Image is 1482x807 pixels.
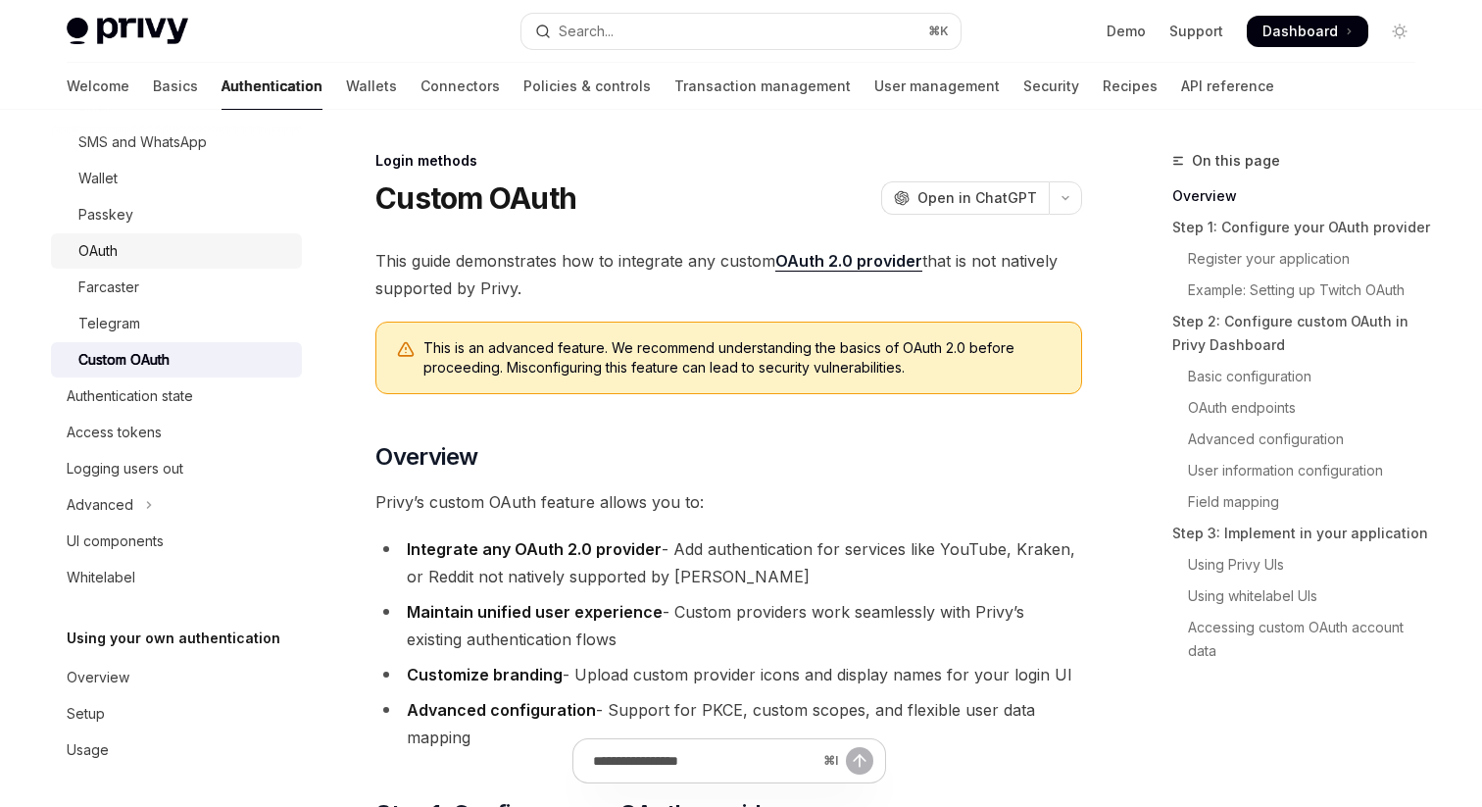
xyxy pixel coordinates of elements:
[78,203,133,227] div: Passkey
[1172,212,1431,243] a: Step 1: Configure your OAuth provider
[51,524,302,559] a: UI components
[1172,306,1431,361] a: Step 2: Configure custom OAuth in Privy Dashboard
[67,530,164,553] div: UI components
[67,666,129,689] div: Overview
[1172,275,1431,306] a: Example: Setting up Twitch OAuth
[917,188,1037,208] span: Open in ChatGPT
[67,18,188,45] img: light logo
[51,560,302,595] a: Whitelabel
[375,696,1082,751] li: - Support for PKCE, custom scopes, and flexible user data mapping
[375,535,1082,590] li: - Add authentication for services like YouTube, Kraken, or Reddit not natively supported by [PERS...
[153,63,198,110] a: Basics
[1172,455,1431,486] a: User information configuration
[346,63,397,110] a: Wallets
[846,747,873,775] button: Send message
[375,441,477,473] span: Overview
[67,457,183,480] div: Logging users out
[523,63,651,110] a: Policies & controls
[1103,63,1158,110] a: Recipes
[51,378,302,414] a: Authentication state
[78,348,170,372] div: Custom OAuth
[1247,16,1368,47] a: Dashboard
[1172,392,1431,424] a: OAuth endpoints
[375,488,1082,516] span: Privy’s custom OAuth feature allows you to:
[407,539,662,559] strong: Integrate any OAuth 2.0 provider
[1172,180,1431,212] a: Overview
[423,338,1062,378] span: This is an advanced feature. We recommend understanding the basics of OAuth 2.0 before proceeding...
[1172,580,1431,612] a: Using whitelabel UIs
[222,63,322,110] a: Authentication
[1172,361,1431,392] a: Basic configuration
[51,342,302,378] a: Custom OAuth
[1262,22,1338,41] span: Dashboard
[1169,22,1223,41] a: Support
[874,63,1000,110] a: User management
[674,63,851,110] a: Transaction management
[593,739,815,782] input: Ask a question...
[1172,612,1431,667] a: Accessing custom OAuth account data
[375,661,1082,688] li: - Upload custom provider icons and display names for your login UI
[51,233,302,269] a: OAuth
[407,700,596,720] strong: Advanced configuration
[775,251,922,272] a: OAuth 2.0 provider
[51,306,302,341] a: Telegram
[1023,63,1079,110] a: Security
[375,247,1082,302] span: This guide demonstrates how to integrate any custom that is not natively supported by Privy.
[67,566,135,589] div: Whitelabel
[1172,243,1431,275] a: Register your application
[51,125,302,160] a: SMS and WhatsApp
[1172,549,1431,580] a: Using Privy UIs
[1181,63,1274,110] a: API reference
[67,384,193,408] div: Authentication state
[51,451,302,486] a: Logging users out
[78,276,139,299] div: Farcaster
[67,702,105,726] div: Setup
[78,130,207,154] div: SMS and WhatsApp
[78,167,118,190] div: Wallet
[1384,16,1415,47] button: Toggle dark mode
[559,20,614,43] div: Search...
[51,732,302,768] a: Usage
[420,63,500,110] a: Connectors
[51,270,302,305] a: Farcaster
[67,421,162,444] div: Access tokens
[407,602,663,622] strong: Maintain unified user experience
[1172,424,1431,455] a: Advanced configuration
[375,151,1082,171] div: Login methods
[1172,518,1431,549] a: Step 3: Implement in your application
[396,340,416,360] svg: Warning
[1172,486,1431,518] a: Field mapping
[928,24,949,39] span: ⌘ K
[375,180,576,216] h1: Custom OAuth
[51,161,302,196] a: Wallet
[1192,149,1280,173] span: On this page
[881,181,1049,215] button: Open in ChatGPT
[521,14,961,49] button: Open search
[78,312,140,335] div: Telegram
[51,197,302,232] a: Passkey
[51,415,302,450] a: Access tokens
[78,239,118,263] div: OAuth
[67,493,133,517] div: Advanced
[51,696,302,731] a: Setup
[1107,22,1146,41] a: Demo
[407,665,563,684] strong: Customize branding
[67,738,109,762] div: Usage
[51,660,302,695] a: Overview
[375,598,1082,653] li: - Custom providers work seamlessly with Privy’s existing authentication flows
[67,627,280,650] h5: Using your own authentication
[51,487,302,523] button: Toggle Advanced section
[67,63,129,110] a: Welcome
